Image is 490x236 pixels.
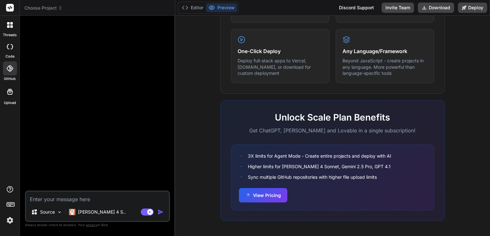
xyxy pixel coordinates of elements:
[78,209,126,215] p: [PERSON_NAME] 4 S..
[40,209,55,215] p: Source
[238,47,323,55] h4: One-Click Deploy
[206,3,237,12] button: Preview
[231,111,434,124] h2: Unlock Scale Plan Benefits
[342,47,427,55] h4: Any Language/Framework
[25,222,170,228] p: Always double-check its answers. Your in Bind
[458,3,487,13] button: Deploy
[239,188,287,202] button: View Pricing
[3,32,17,38] label: threads
[157,209,164,215] img: icon
[179,3,206,12] button: Editor
[248,174,377,180] span: Sync multiple GitHub repositories with higher file upload limits
[418,3,454,13] button: Download
[231,127,434,134] p: Get ChatGPT, [PERSON_NAME] and Lovable in a single subscription!
[248,153,391,159] span: 3X limits for Agent Mode - Create entire projects and deploy with AI
[342,58,427,76] p: Beyond JavaScript - create projects in any language. More powerful than language-specific tools
[5,54,14,59] label: code
[69,209,75,215] img: Claude 4 Sonnet
[4,215,15,226] img: settings
[86,223,97,227] span: privacy
[248,163,391,170] span: Higher limits for [PERSON_NAME] 4 Sonnet, Gemini 2.5 Pro, GPT 4.1
[4,76,16,82] label: GitHub
[57,209,62,215] img: Pick Models
[4,100,16,106] label: Upload
[382,3,414,13] button: Invite Team
[238,58,323,76] p: Deploy full-stack apps to Vercel, [DOMAIN_NAME], or download for custom deployment
[24,5,63,11] span: Choose Project
[335,3,378,13] div: Discord Support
